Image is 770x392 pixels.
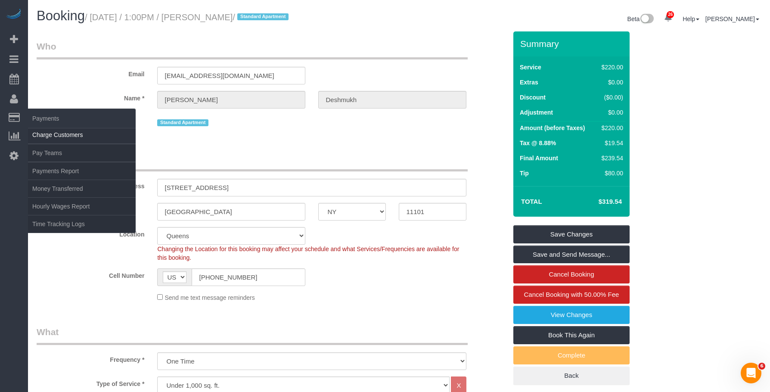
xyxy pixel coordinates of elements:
[598,139,623,147] div: $19.54
[399,203,466,221] input: Zip Code
[513,326,630,344] a: Book This Again
[520,124,585,132] label: Amount (before Taxes)
[28,180,136,197] a: Money Transferred
[640,14,654,25] img: New interface
[598,154,623,162] div: $239.54
[598,93,623,102] div: ($0.00)
[521,198,542,205] strong: Total
[165,294,255,301] span: Send me text message reminders
[520,169,529,177] label: Tip
[157,91,305,109] input: First Name
[520,93,546,102] label: Discount
[30,67,151,78] label: Email
[598,63,623,72] div: $220.00
[520,154,558,162] label: Final Amount
[37,152,468,171] legend: Where
[37,40,468,59] legend: Who
[520,63,541,72] label: Service
[513,367,630,385] a: Back
[520,78,538,87] label: Extras
[513,246,630,264] a: Save and Send Message...
[660,9,677,28] a: 26
[28,126,136,233] ul: Payments
[318,91,466,109] input: Last Name
[573,198,622,205] h4: $319.54
[513,306,630,324] a: View Changes
[513,265,630,283] a: Cancel Booking
[30,91,151,103] label: Name *
[758,363,765,370] span: 6
[598,108,623,117] div: $0.00
[37,326,468,345] legend: What
[667,11,674,18] span: 26
[524,291,619,298] span: Cancel Booking with 50.00% Fee
[28,162,136,180] a: Payments Report
[28,198,136,215] a: Hourly Wages Report
[237,13,289,20] span: Standard Apartment
[30,352,151,364] label: Frequency *
[5,9,22,21] img: Automaid Logo
[513,286,630,304] a: Cancel Booking with 50.00% Fee
[705,16,759,22] a: [PERSON_NAME]
[157,119,208,126] span: Standard Apartment
[598,124,623,132] div: $220.00
[520,108,553,117] label: Adjustment
[683,16,699,22] a: Help
[30,376,151,388] label: Type of Service *
[157,203,305,221] input: City
[741,363,761,383] iframe: Intercom live chat
[520,39,625,49] h3: Summary
[85,12,291,22] small: / [DATE] / 1:00PM / [PERSON_NAME]
[627,16,654,22] a: Beta
[157,246,459,261] span: Changing the Location for this booking may affect your schedule and what Services/Frequencies are...
[28,109,136,128] span: Payments
[520,139,556,147] label: Tax @ 8.88%
[28,215,136,233] a: Time Tracking Logs
[513,225,630,243] a: Save Changes
[192,268,305,286] input: Cell Number
[28,126,136,143] a: Charge Customers
[37,8,85,23] span: Booking
[30,268,151,280] label: Cell Number
[233,12,291,22] span: /
[598,78,623,87] div: $0.00
[28,144,136,162] a: Pay Teams
[157,67,305,84] input: Email
[598,169,623,177] div: $80.00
